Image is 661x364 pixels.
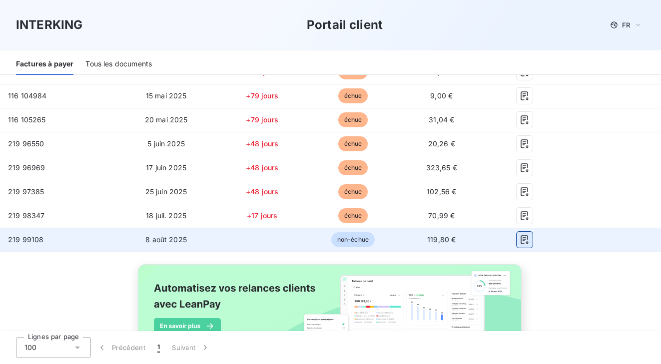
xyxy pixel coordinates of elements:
span: 9,00 € [430,91,453,100]
span: +48 jours [246,187,278,196]
span: 219 96969 [8,163,45,172]
span: 18 juil. 2025 [146,211,186,220]
span: échue [338,112,368,127]
button: Suivant [166,337,216,358]
span: 116 104984 [8,91,47,100]
span: échue [338,160,368,175]
span: 219 98347 [8,211,44,220]
span: 25 juin 2025 [145,187,187,196]
span: 116 105265 [8,115,46,124]
span: non-échue [331,232,375,247]
span: +79 jours [246,115,278,124]
span: échue [338,136,368,151]
span: échue [338,208,368,223]
span: +48 jours [246,163,278,172]
span: 323,65 € [426,163,457,172]
span: échue [338,184,368,199]
span: +79 jours [246,91,278,100]
button: Précédent [91,337,151,358]
span: FR [622,21,630,29]
span: 219 96550 [8,139,44,148]
span: 15 mai 2025 [146,91,187,100]
span: 70,99 € [428,211,455,220]
h3: Portail client [307,16,383,34]
span: 219 97385 [8,187,44,196]
div: Tous les documents [85,54,152,75]
span: 31,04 € [429,115,454,124]
span: 100 [24,343,36,353]
span: +48 jours [246,139,278,148]
span: 219 99108 [8,235,43,244]
span: 17 juin 2025 [146,163,186,172]
button: 1 [151,337,166,358]
span: 20 mai 2025 [145,115,188,124]
h3: INTERKING [16,16,82,34]
span: +17 jours [247,211,277,220]
span: 1 [157,343,160,353]
div: Factures à payer [16,54,73,75]
span: 5 juin 2025 [147,139,185,148]
span: 20,26 € [428,139,455,148]
span: 8 août 2025 [145,235,187,244]
span: 119,80 € [427,235,456,244]
span: 102,56 € [427,187,456,196]
span: échue [338,88,368,103]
